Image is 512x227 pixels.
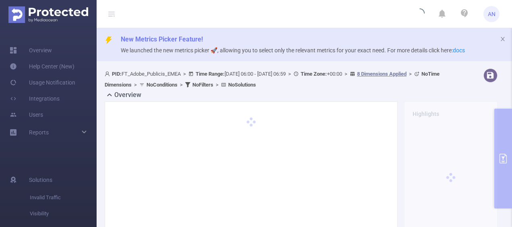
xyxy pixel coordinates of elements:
a: Reports [29,124,49,140]
span: > [342,71,350,77]
span: Visibility [30,206,97,222]
a: Overview [10,42,52,58]
u: 8 Dimensions Applied [357,71,407,77]
i: icon: thunderbolt [105,36,113,44]
span: New Metrics Picker Feature! [121,35,203,43]
span: Reports [29,129,49,136]
b: No Filters [192,82,213,88]
a: Integrations [10,91,60,107]
span: FT_Adobe_Publicis_EMEA [DATE] 06:00 - [DATE] 06:59 +00:00 [105,71,440,88]
i: icon: close [500,36,506,42]
span: > [178,82,185,88]
span: Solutions [29,172,52,188]
span: > [407,71,414,77]
span: > [286,71,293,77]
i: icon: user [105,71,112,76]
b: Time Zone: [301,71,327,77]
i: icon: loading [415,8,425,20]
b: No Conditions [147,82,178,88]
button: icon: close [500,35,506,43]
b: PID: [112,71,122,77]
span: AN [488,6,495,22]
a: Help Center (New) [10,58,74,74]
span: > [132,82,139,88]
span: > [181,71,188,77]
span: We launched the new metrics picker 🚀, allowing you to select only the relevant metrics for your e... [121,47,465,54]
a: Usage Notification [10,74,75,91]
span: > [213,82,221,88]
h2: Overview [114,90,141,100]
a: Users [10,107,43,123]
img: Protected Media [8,6,88,23]
span: Invalid Traffic [30,190,97,206]
a: docs [453,47,465,54]
b: No Solutions [228,82,256,88]
b: Time Range: [196,71,225,77]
